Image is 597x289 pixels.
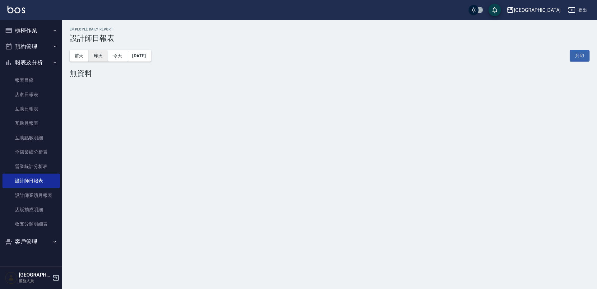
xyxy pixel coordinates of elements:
button: 櫃檯作業 [2,22,60,39]
a: 收支分類明細表 [2,217,60,231]
p: 服務人員 [19,278,51,284]
a: 全店業績分析表 [2,145,60,159]
a: 互助日報表 [2,102,60,116]
button: [GEOGRAPHIC_DATA] [504,4,563,16]
a: 店販抽成明細 [2,203,60,217]
h3: 設計師日報表 [70,34,590,43]
a: 互助月報表 [2,116,60,130]
button: 列印 [570,50,590,62]
a: 報表目錄 [2,73,60,87]
a: 營業統計分析表 [2,159,60,174]
img: Logo [7,6,25,13]
div: 無資料 [70,69,590,78]
a: 店家日報表 [2,87,60,102]
a: 設計師日報表 [2,174,60,188]
button: 前天 [70,50,89,62]
h5: [GEOGRAPHIC_DATA] [19,272,51,278]
h2: Employee Daily Report [70,27,590,31]
button: [DATE] [127,50,151,62]
button: 預約管理 [2,39,60,55]
button: 昨天 [89,50,108,62]
a: 互助點數明細 [2,131,60,145]
button: 報表及分析 [2,54,60,71]
div: [GEOGRAPHIC_DATA] [514,6,561,14]
button: 今天 [108,50,127,62]
button: 登出 [566,4,590,16]
button: 客戶管理 [2,234,60,250]
img: Person [5,272,17,284]
a: 設計師業績月報表 [2,188,60,203]
button: save [488,4,501,16]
